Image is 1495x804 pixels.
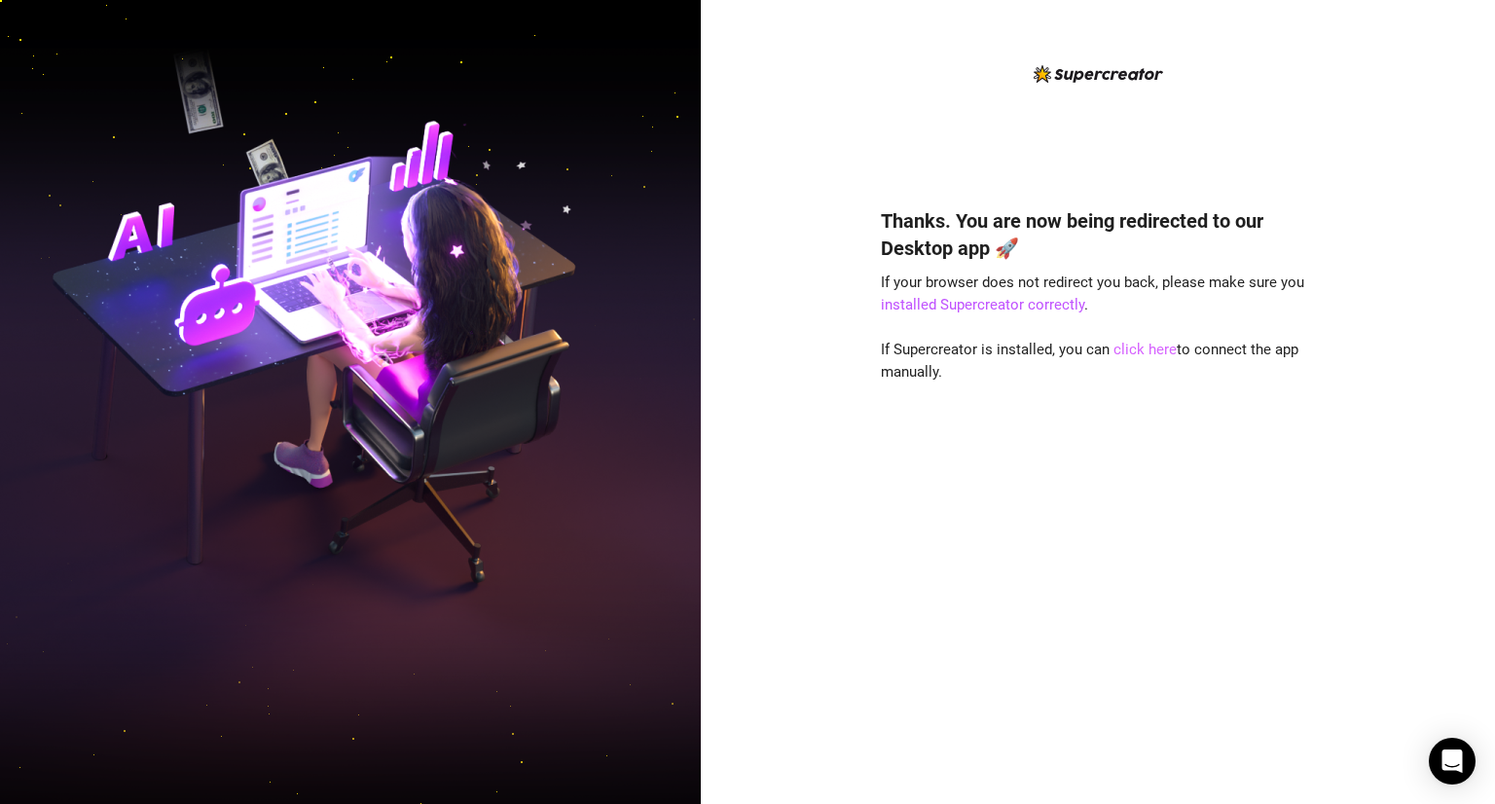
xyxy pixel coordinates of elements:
[1113,341,1177,358] a: click here
[1034,65,1163,83] img: logo-BBDzfeDw.svg
[881,207,1315,262] h4: Thanks. You are now being redirected to our Desktop app 🚀
[881,341,1298,382] span: If Supercreator is installed, you can to connect the app manually.
[1429,738,1476,785] div: Open Intercom Messenger
[881,296,1084,313] a: installed Supercreator correctly
[881,274,1304,314] span: If your browser does not redirect you back, please make sure you .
